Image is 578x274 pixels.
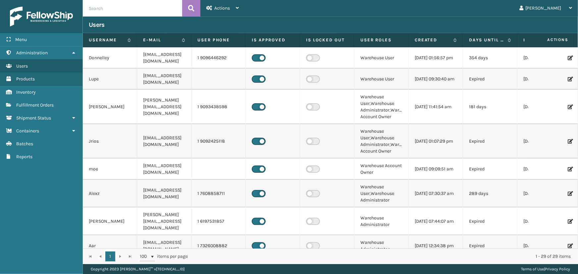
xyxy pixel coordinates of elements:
i: Edit [568,191,572,196]
label: Is Locked Out [306,37,348,43]
td: Warehouse User,Warehouse Administrator,Warehouse Account Owner [354,90,409,124]
td: 181 days [463,90,517,124]
td: [PERSON_NAME][EMAIL_ADDRESS][DOMAIN_NAME] [137,207,191,235]
td: 1 7608858711 [191,180,246,207]
td: [DATE] 07:44:50 am [517,68,572,90]
td: Warehouse Administrator [354,207,409,235]
div: | [521,264,570,274]
span: Reports [16,154,32,160]
td: Expired [463,68,517,90]
h3: Users [89,21,105,29]
i: Edit [568,167,572,171]
td: Warehouse User,Warehouse Administrator [354,180,409,207]
a: Terms of Use [521,267,544,271]
td: moe [83,159,137,180]
td: Warehouse User,Warehouse Administrator,Warehouse Account Owner [354,124,409,159]
i: Edit [568,244,572,248]
a: 1 [105,251,115,261]
label: Last Seen [523,37,559,43]
td: [EMAIL_ADDRESS][DOMAIN_NAME] [137,159,191,180]
span: Actions [526,34,572,45]
td: [EMAIL_ADDRESS][DOMAIN_NAME] [137,124,191,159]
td: [DATE] 10:34:52 am [517,90,572,124]
span: Batches [16,141,33,147]
td: Donnelley [83,47,137,68]
td: Warehouse User [354,47,409,68]
span: Inventory [16,89,36,95]
td: 1 9096446292 [191,47,246,68]
span: Products [16,76,35,82]
td: 289 days [463,180,517,207]
span: Users [16,63,28,69]
td: Jrios [83,124,137,159]
td: Expired [463,159,517,180]
td: [DATE] 01:07:29 pm [409,124,463,159]
td: Expired [463,235,517,256]
td: 1 6197531857 [191,207,246,235]
td: [DATE] 09:30:40 am [409,68,463,90]
td: Alexz [83,180,137,207]
label: User Roles [360,37,402,43]
i: Edit [568,219,572,224]
td: Expired [463,124,517,159]
i: Edit [568,56,572,60]
img: logo [10,7,73,26]
span: Administration [16,50,48,56]
td: 1 7326008882 [191,235,246,256]
td: Warehouse User [354,68,409,90]
td: [DATE] 08:34:40 am [517,159,572,180]
i: Edit [568,77,572,81]
td: 1 9093438598 [191,90,246,124]
span: Fulfillment Orders [16,102,54,108]
td: [EMAIL_ADDRESS][DOMAIN_NAME] [137,180,191,207]
td: 354 days [463,47,517,68]
label: User phone [197,37,239,43]
td: [DATE] 07:30:37 am [409,180,463,207]
span: Menu [15,37,27,42]
td: [DATE] 01:56:57 pm [409,47,463,68]
td: [DATE] 11:41:54 am [409,90,463,124]
td: Expired [463,207,517,235]
i: Edit [568,105,572,109]
span: Actions [214,5,230,11]
i: Edit [568,139,572,144]
td: [DATE] 12:36:04 pm [517,235,572,256]
span: 100 [140,253,150,260]
label: Username [89,37,124,43]
td: [DATE] 09:09:51 am [409,159,463,180]
td: [EMAIL_ADDRESS][DOMAIN_NAME] [137,47,191,68]
td: Warehouse Administrator [354,235,409,256]
td: 1 9092425118 [191,124,246,159]
td: [EMAIL_ADDRESS][DOMAIN_NAME] [137,235,191,256]
span: items per page [140,251,188,261]
label: Days until password expires [469,37,504,43]
label: Created [415,37,450,43]
a: Privacy Policy [545,267,570,271]
label: Is Approved [252,37,294,43]
label: E-mail [143,37,179,43]
td: [DATE] 11:01:38 am [517,47,572,68]
td: [DATE] 08:12:28 am [517,207,572,235]
td: [DATE] 01:26:14 pm [517,124,572,159]
td: [PERSON_NAME] [83,90,137,124]
p: Copyright 2023 [PERSON_NAME]™ v [TECHNICAL_ID] [91,264,184,274]
td: Warehouse Account Owner [354,159,409,180]
span: Containers [16,128,39,134]
td: [DATE] 07:44:07 am [409,207,463,235]
span: Shipment Status [16,115,51,121]
td: [PERSON_NAME][EMAIL_ADDRESS][DOMAIN_NAME] [137,90,191,124]
td: [DATE] 07:05:39 am [517,180,572,207]
td: Aar [83,235,137,256]
td: [PERSON_NAME] [83,207,137,235]
td: [DATE] 12:34:38 pm [409,235,463,256]
div: 1 - 29 of 29 items [197,253,571,260]
td: [EMAIL_ADDRESS][DOMAIN_NAME] [137,68,191,90]
td: Lupe [83,68,137,90]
